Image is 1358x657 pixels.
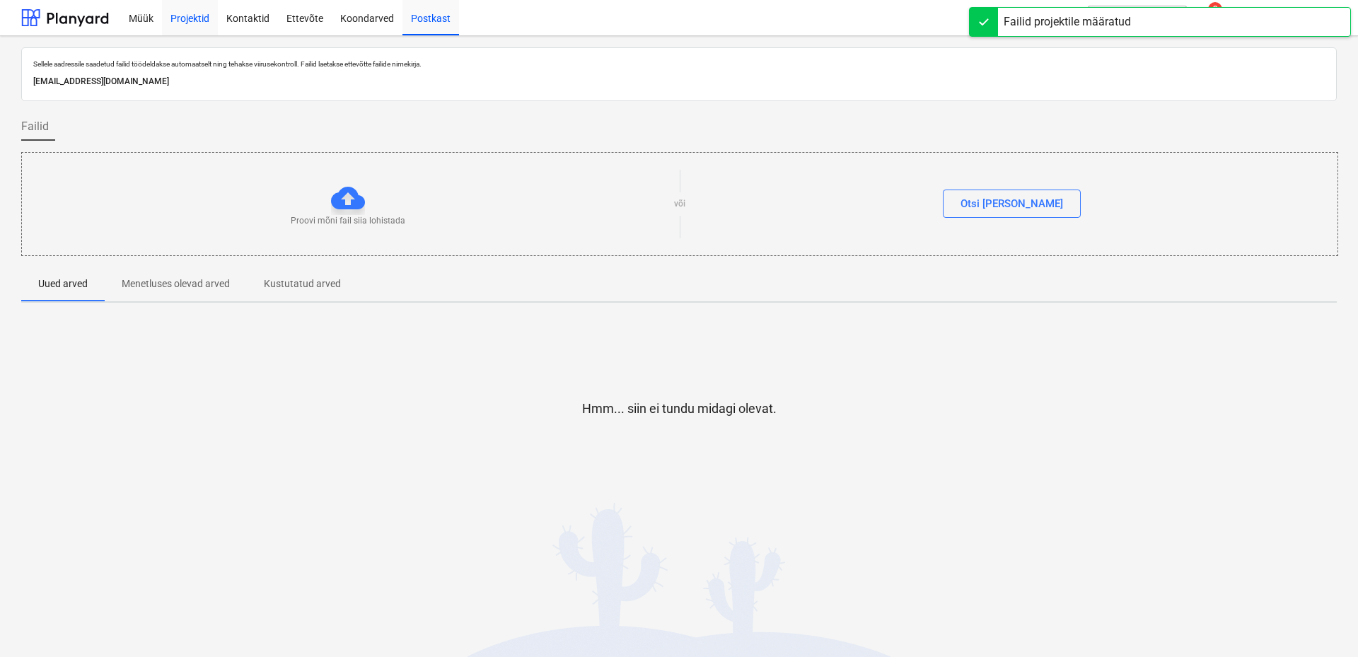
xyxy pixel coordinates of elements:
p: Uued arved [38,277,88,291]
span: Failid [21,118,49,135]
div: Proovi mõni fail siia lohistadavõiOtsi [PERSON_NAME] [21,152,1338,256]
p: Kustutatud arved [264,277,341,291]
p: Proovi mõni fail siia lohistada [291,215,405,227]
div: Otsi [PERSON_NAME] [961,194,1063,213]
div: Failid projektile määratud [1004,13,1131,30]
p: Sellele aadressile saadetud failid töödeldakse automaatselt ning tehakse viirusekontroll. Failid ... [33,59,1325,69]
p: Hmm... siin ei tundu midagi olevat. [582,400,777,417]
iframe: Chat Widget [1287,589,1358,657]
button: Otsi [PERSON_NAME] [943,190,1081,218]
p: Menetluses olevad arved [122,277,230,291]
p: või [674,198,685,210]
p: [EMAIL_ADDRESS][DOMAIN_NAME] [33,74,1325,89]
